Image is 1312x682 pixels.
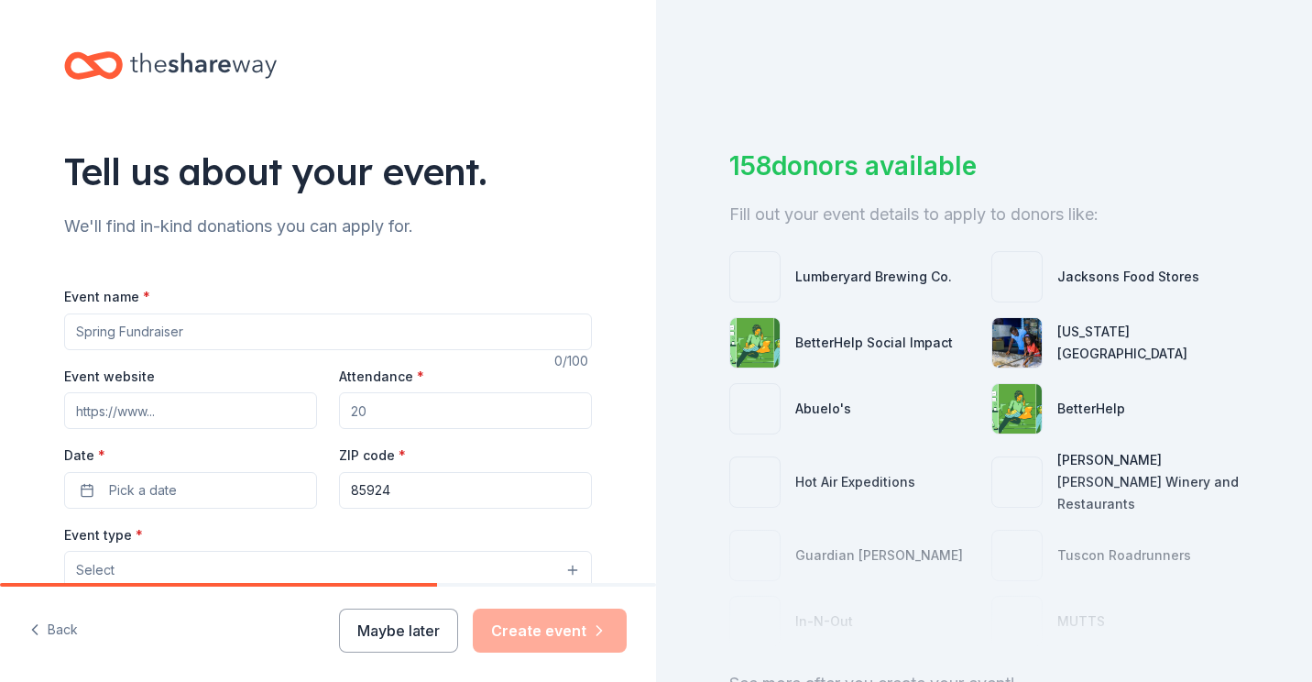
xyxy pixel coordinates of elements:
[795,332,953,354] div: BetterHelp Social Impact
[339,609,458,653] button: Maybe later
[339,472,592,509] input: 12345 (U.S. only)
[339,392,592,429] input: 20
[64,212,592,241] div: We'll find in-kind donations you can apply for.
[992,318,1042,368] img: photo for Arizona Science Center
[1057,398,1125,420] div: BetterHelp
[64,392,317,429] input: https://www...
[76,559,115,581] span: Select
[339,368,424,386] label: Attendance
[109,479,177,501] span: Pick a date
[730,457,780,507] img: photo for Hot Air Expeditions
[992,457,1042,507] img: photo for Cooper's Hawk Winery and Restaurants
[729,147,1239,185] div: 158 donors available
[795,266,952,288] div: Lumberyard Brewing Co.
[64,288,150,306] label: Event name
[1057,449,1239,515] div: [PERSON_NAME] [PERSON_NAME] Winery and Restaurants
[29,611,78,650] button: Back
[730,318,780,368] img: photo for BetterHelp Social Impact
[64,526,143,544] label: Event type
[64,313,592,350] input: Spring Fundraiser
[795,398,851,420] div: Abuelo's
[554,350,592,372] div: 0 /100
[339,446,406,465] label: ZIP code
[729,200,1239,229] div: Fill out your event details to apply to donors like:
[64,368,155,386] label: Event website
[1057,321,1239,365] div: [US_STATE][GEOGRAPHIC_DATA]
[730,384,780,434] img: photo for Abuelo's
[64,551,592,589] button: Select
[64,146,592,197] div: Tell us about your event.
[64,446,317,465] label: Date
[730,252,780,302] img: photo for Lumberyard Brewing Co.
[992,384,1042,434] img: photo for BetterHelp
[64,472,317,509] button: Pick a date
[1057,266,1199,288] div: Jacksons Food Stores
[992,252,1042,302] img: photo for Jacksons Food Stores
